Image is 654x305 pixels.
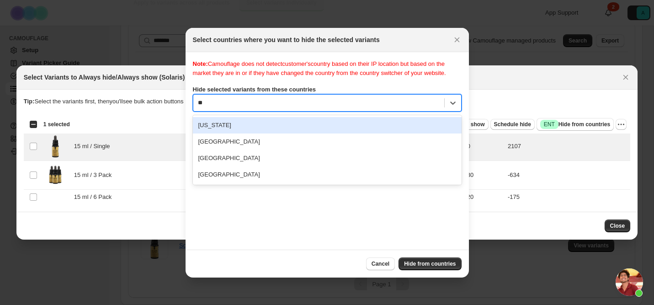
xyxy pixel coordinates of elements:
button: Close [605,219,631,232]
td: 2107 [505,132,630,161]
div: [US_STATE] [193,117,462,134]
button: SuccessENTHide from countries [537,118,614,131]
td: 49.00 [453,132,505,161]
button: Close [619,71,632,84]
h2: Select Variants to Always hide/Always show (Solaris) [24,73,185,82]
button: Close [451,33,463,46]
span: Close [610,222,625,230]
span: Schedule hide [494,121,531,128]
div: [GEOGRAPHIC_DATA] [193,183,462,199]
span: 15 ml / 3 Pack [74,171,117,180]
span: Cancel [372,260,389,268]
div: [GEOGRAPHIC_DATA] [193,166,462,183]
img: solaris-updated.png [44,135,67,158]
span: Hide from countries [540,120,610,129]
div: [GEOGRAPHIC_DATA] [193,150,462,166]
button: More actions [616,119,627,130]
b: Note: [193,60,208,67]
div: Camouflage does not detect customer's country based on their IP location but based on the market ... [193,59,462,78]
button: Schedule hide [490,119,535,130]
img: solaris-03.webp [44,164,67,187]
h2: Select countries where you want to hide the selected variants [193,35,380,44]
div: [GEOGRAPHIC_DATA] [193,134,462,150]
p: Select the variants first, then you'll see bulk action buttons [24,97,630,106]
a: Open chat [616,268,643,296]
td: 235.20 [453,190,505,205]
span: ENT [544,121,555,128]
strong: Tip: [24,98,35,105]
button: Cancel [366,257,395,270]
span: Hide from countries [404,260,456,268]
span: Always show [450,121,484,128]
b: Hide selected variants from these countries [193,86,316,93]
span: 15 ml / 6 Pack [74,193,117,202]
td: 132.30 [453,161,505,190]
button: Hide from countries [399,257,461,270]
span: 1 selected [43,121,70,128]
span: 15 ml / Single [74,142,115,151]
td: -634 [505,161,630,190]
td: -175 [505,190,630,205]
